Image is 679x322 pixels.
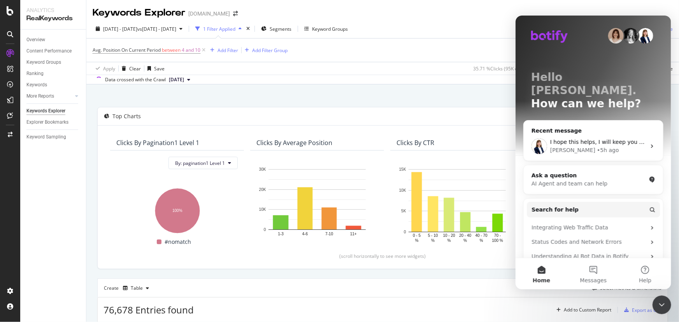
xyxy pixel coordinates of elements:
text: 4-6 [302,232,308,236]
button: Save [144,62,165,75]
text: 0 [264,227,266,232]
button: Export as CSV [621,304,662,316]
text: % [431,238,435,243]
span: #nomatch [165,237,191,247]
text: % [463,238,467,243]
a: More Reports [26,92,73,100]
button: Segments [258,23,295,35]
button: Search for help [11,186,144,202]
text: 20K [259,187,266,192]
div: Analytics [26,6,80,14]
div: Overview [26,36,45,44]
span: Home [17,262,35,268]
button: Add Filter [207,45,238,55]
text: 5K [401,209,406,213]
div: AI Agent and team can help [16,164,130,172]
button: Messages [52,243,104,274]
span: 76,678 Entries found [104,303,194,316]
text: 7-10 [325,232,333,236]
a: Keywords Explorer [26,107,81,115]
text: 5 - 10 [428,233,438,238]
text: 0 [404,230,406,234]
span: Help [123,262,136,268]
div: [PERSON_NAME] [35,131,80,139]
div: Explorer Bookmarks [26,118,68,126]
div: Content Performance [26,47,72,55]
a: Overview [26,36,81,44]
span: between [162,47,181,53]
iframe: Intercom live chat [653,296,671,314]
a: Explorer Bookmarks [26,118,81,126]
iframe: Intercom live chat [516,16,671,289]
button: Add Filter Group [242,45,288,55]
div: Status Codes and Network Errors [16,222,130,231]
a: Ranking [26,70,81,78]
text: % [447,238,451,243]
div: Top Charts [112,112,141,120]
span: 4 and 10 [182,45,200,56]
a: Content Performance [26,47,81,55]
div: Keywords Explorer [93,6,185,19]
div: Table [131,286,143,290]
button: Table [120,282,152,294]
div: Clear [129,65,141,72]
div: Understanding AI Bot Data in Botify [16,237,130,245]
div: Keyword Groups [312,26,348,32]
text: 40 - 70 [475,233,488,238]
div: Add Filter Group [252,47,288,54]
button: Keyword Groups [301,23,351,35]
text: 30K [259,167,266,171]
text: 15K [399,167,406,171]
a: Keywords [26,81,81,89]
div: times [245,25,251,33]
button: [DATE] - [DATE]vs[DATE] - [DATE] [93,23,186,35]
text: 1-3 [278,232,284,236]
div: • 5h ago [81,131,104,139]
div: Save [154,65,165,72]
span: I hope this helps, I will keep you updated about the issue. [35,123,192,129]
span: Avg. Position On Current Period [93,47,161,53]
span: [DATE] - [DATE] [103,26,137,32]
div: Keywords [26,81,47,89]
text: 100 % [492,238,503,243]
div: 1 Filter Applied [203,26,235,32]
div: Clicks By pagination1 Level 1 [116,139,199,147]
div: Add to Custom Report [564,308,611,312]
a: Keyword Groups [26,58,81,66]
div: Understanding AI Bot Data in Botify [11,234,144,248]
div: Clicks By CTR [397,139,434,147]
text: 20 - 40 [459,233,472,238]
div: Clicks By Average Position [256,139,332,147]
span: Search for help [16,190,63,198]
span: Messages [65,262,91,268]
div: Apply [103,65,115,72]
div: Export as CSV [632,307,662,313]
button: 1 Filter Applied [192,23,245,35]
svg: A chart. [116,184,238,234]
div: More Reports [26,92,54,100]
div: RealKeywords [26,14,80,23]
a: Keyword Sampling [26,133,81,141]
text: 10K [259,208,266,212]
button: Apply [93,62,115,75]
span: 2024 Jul. 27th [169,76,184,83]
text: 100% [172,209,182,213]
button: Help [104,243,156,274]
text: 70 - [494,233,501,238]
div: Status Codes and Network Errors [11,219,144,234]
div: Data crossed with the Crawl [105,76,166,83]
svg: A chart. [397,165,518,244]
div: Keywords Explorer [26,107,65,115]
div: (scroll horizontally to see more widgets) [107,253,658,259]
svg: A chart. [256,165,378,241]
